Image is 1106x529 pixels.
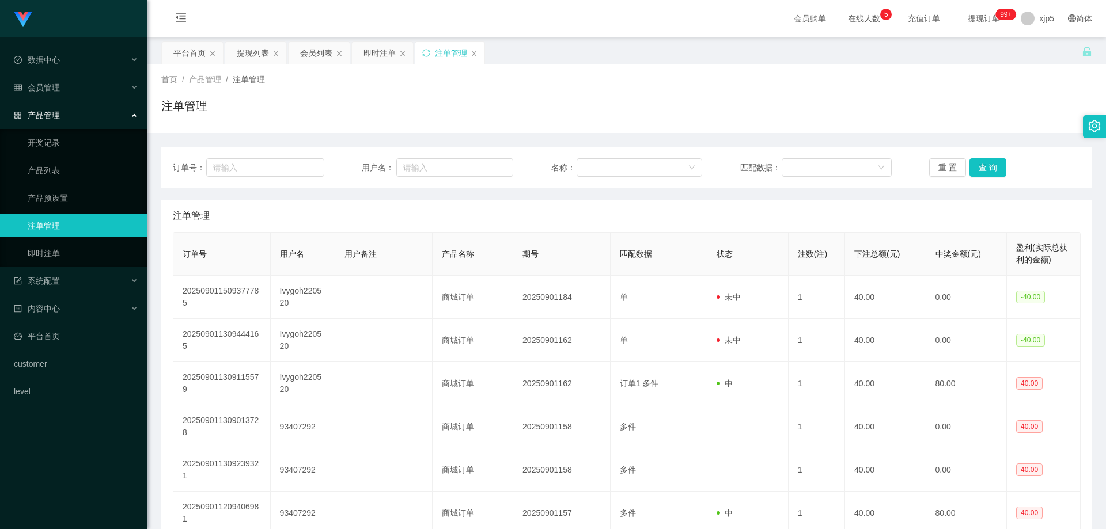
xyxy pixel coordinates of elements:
span: 匹配数据 [620,249,652,258]
i: 图标: setting [1088,120,1101,132]
span: 名称： [551,162,577,174]
button: 查 询 [969,158,1006,177]
td: 0.00 [926,319,1007,362]
a: 注单管理 [28,214,138,237]
span: 注数(注) [798,249,827,258]
div: 平台首页 [173,42,206,64]
td: 40.00 [845,276,926,319]
span: -40.00 [1016,291,1045,303]
td: 商城订单 [433,362,513,405]
span: 状态 [717,249,733,258]
i: 图标: global [1068,14,1076,22]
span: 多件 [620,508,636,517]
span: 产品管理 [189,75,221,84]
span: 40.00 [1016,377,1043,390]
td: 40.00 [845,448,926,492]
span: 产品名称 [442,249,474,258]
i: 图标: down [878,164,885,172]
td: 1 [789,276,845,319]
span: 系统配置 [14,276,60,286]
td: 202509011309239321 [173,448,271,492]
td: 0.00 [926,276,1007,319]
span: 期号 [522,249,539,258]
span: 匹配数据： [740,162,782,174]
span: 用户备注 [344,249,377,258]
td: 1 [789,319,845,362]
a: 图标: dashboard平台首页 [14,325,138,348]
span: 未中 [717,336,741,345]
td: Ivygoh220520 [271,362,335,405]
a: 开奖记录 [28,131,138,154]
div: 会员列表 [300,42,332,64]
i: 图标: close [471,50,478,57]
span: 会员管理 [14,83,60,92]
button: 重 置 [929,158,966,177]
span: -40.00 [1016,334,1045,347]
td: 20250901162 [513,319,611,362]
a: 即时注单 [28,242,138,265]
input: 请输入 [206,158,324,177]
td: Ivygoh220520 [271,276,335,319]
td: 20250901158 [513,405,611,448]
td: 93407292 [271,405,335,448]
i: 图标: profile [14,305,22,313]
i: 图标: close [272,50,279,57]
td: 20250901158 [513,448,611,492]
span: 产品管理 [14,111,60,120]
span: 中奖金额(元) [935,249,981,258]
sup: 5 [880,9,892,20]
i: 图标: menu-fold [161,1,200,37]
h1: 注单管理 [161,97,207,115]
span: 40.00 [1016,420,1043,433]
td: 0.00 [926,448,1007,492]
td: 商城订单 [433,276,513,319]
span: 充值订单 [902,14,946,22]
span: 单 [620,292,628,302]
td: 商城订单 [433,405,513,448]
td: 202509011509377785 [173,276,271,319]
td: 1 [789,405,845,448]
td: 93407292 [271,448,335,492]
span: 首页 [161,75,177,84]
td: 40.00 [845,319,926,362]
img: logo.9652507e.png [14,12,32,28]
span: 下注总额(元) [854,249,900,258]
span: 单 [620,336,628,345]
span: 订单1 多件 [620,379,659,388]
td: 商城订单 [433,319,513,362]
span: 中 [717,379,733,388]
i: 图标: down [688,164,695,172]
p: 5 [884,9,888,20]
i: 图标: close [336,50,343,57]
sup: 246 [995,9,1016,20]
span: 注单管理 [233,75,265,84]
div: 注单管理 [435,42,467,64]
td: 20250901184 [513,276,611,319]
span: / [182,75,184,84]
span: 在线人数 [842,14,886,22]
span: 用户名 [280,249,304,258]
a: level [14,380,138,403]
td: Ivygoh220520 [271,319,335,362]
span: 订单号： [173,162,206,174]
span: 多件 [620,422,636,431]
td: 40.00 [845,405,926,448]
span: 盈利(实际总获利的金额) [1016,243,1067,264]
input: 请输入 [396,158,513,177]
td: 0.00 [926,405,1007,448]
i: 图标: close [209,50,216,57]
span: 注单管理 [173,209,210,223]
div: 提现列表 [237,42,269,64]
td: 202509011309013728 [173,405,271,448]
span: 订单号 [183,249,207,258]
td: 80.00 [926,362,1007,405]
div: 即时注单 [363,42,396,64]
span: / [226,75,228,84]
i: 图标: appstore-o [14,111,22,119]
i: 图标: form [14,277,22,285]
td: 1 [789,448,845,492]
span: 40.00 [1016,507,1043,519]
td: 1 [789,362,845,405]
span: 中 [717,508,733,517]
i: 图标: check-circle-o [14,56,22,64]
